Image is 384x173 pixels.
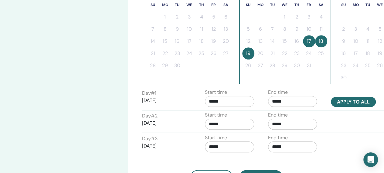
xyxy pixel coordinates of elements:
button: 12 [208,23,220,35]
button: 10 [303,23,315,35]
button: 10 [183,23,195,35]
button: 2 [291,11,303,23]
button: 2 [338,23,350,35]
button: 19 [242,47,254,59]
button: 5 [242,23,254,35]
button: 28 [147,59,159,72]
button: 7 [267,23,279,35]
button: 25 [362,59,374,72]
button: 16 [338,47,350,59]
label: End time [268,134,288,141]
label: Day # 3 [142,135,158,142]
button: 11 [362,35,374,47]
button: 13 [254,35,267,47]
button: 24 [350,59,362,72]
button: 5 [208,11,220,23]
button: 1 [279,11,291,23]
button: 13 [220,23,232,35]
button: 11 [315,23,327,35]
label: Start time [205,111,227,119]
button: 20 [254,47,267,59]
button: 11 [195,23,208,35]
button: 4 [315,11,327,23]
button: 23 [291,47,303,59]
button: 17 [183,35,195,47]
button: 27 [254,59,267,72]
button: 9 [338,35,350,47]
button: 22 [159,47,171,59]
button: 14 [267,35,279,47]
button: 21 [267,47,279,59]
button: 14 [147,35,159,47]
p: [DATE] [142,97,191,104]
button: 18 [315,35,327,47]
button: 3 [350,23,362,35]
button: 21 [147,47,159,59]
button: 4 [195,11,208,23]
button: 31 [303,59,315,72]
button: 7 [147,23,159,35]
button: Apply to all [331,97,376,107]
label: Day # 2 [142,112,158,120]
button: 30 [171,59,183,72]
button: 17 [350,47,362,59]
button: 6 [254,23,267,35]
button: 25 [195,47,208,59]
button: 19 [208,35,220,47]
button: 23 [171,47,183,59]
button: 15 [159,35,171,47]
button: 6 [220,11,232,23]
p: [DATE] [142,142,191,150]
button: 24 [183,47,195,59]
button: 12 [242,35,254,47]
button: 30 [338,72,350,84]
p: [DATE] [142,120,191,127]
label: End time [268,89,288,96]
label: Day # 1 [142,90,156,97]
button: 24 [303,47,315,59]
button: 29 [159,59,171,72]
button: 8 [159,23,171,35]
button: 26 [242,59,254,72]
button: 23 [338,59,350,72]
button: 9 [171,23,183,35]
button: 28 [267,59,279,72]
button: 29 [279,59,291,72]
button: 10 [350,35,362,47]
label: End time [268,111,288,119]
button: 27 [220,47,232,59]
button: 17 [303,35,315,47]
button: 18 [362,47,374,59]
button: 9 [291,23,303,35]
button: 25 [315,47,327,59]
button: 15 [279,35,291,47]
button: 16 [171,35,183,47]
button: 3 [303,11,315,23]
button: 3 [183,11,195,23]
button: 30 [291,59,303,72]
button: 8 [279,23,291,35]
button: 16 [291,35,303,47]
button: 22 [279,47,291,59]
button: 26 [208,47,220,59]
div: Open Intercom Messenger [363,152,378,167]
label: Start time [205,134,227,141]
button: 20 [220,35,232,47]
button: 18 [195,35,208,47]
label: Start time [205,89,227,96]
button: 1 [159,11,171,23]
button: 2 [171,11,183,23]
button: 4 [362,23,374,35]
